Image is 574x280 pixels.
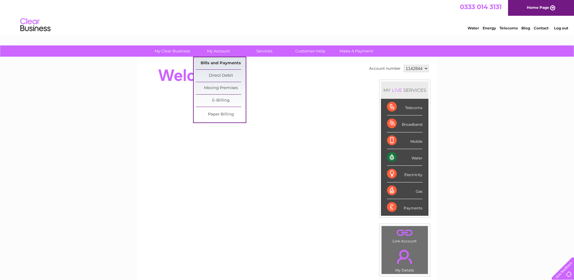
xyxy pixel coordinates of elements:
[381,226,428,245] td: Link Account
[144,3,430,29] div: Clear Business is a trading name of Verastar Limited (registered in [GEOGRAPHIC_DATA] No. 3667643...
[193,45,243,57] a: My Account
[387,182,422,199] div: Gas
[387,166,422,182] div: Electricity
[285,45,335,57] a: Customer Help
[368,63,402,74] td: Account number
[387,115,422,132] div: Broadband
[387,149,422,166] div: Water
[500,26,518,30] a: Telecoms
[534,26,549,30] a: Contact
[196,95,246,107] a: E-Billing
[331,45,381,57] a: Make A Payment
[381,82,428,99] div: MY SERVICES
[521,26,530,30] a: Blog
[239,45,289,57] a: Services
[196,70,246,82] a: Direct Debit
[387,199,422,215] div: Payments
[387,132,422,149] div: Mobile
[196,108,246,121] a: Paper Billing
[460,3,502,11] a: 0333 014 3131
[381,245,428,274] td: My Details
[483,26,496,30] a: Energy
[147,45,197,57] a: My Clear Business
[383,228,426,238] a: .
[554,26,568,30] a: Log out
[467,26,479,30] a: Water
[20,16,51,34] img: logo.png
[196,82,246,94] a: Moving Premises
[196,57,246,69] a: Bills and Payments
[391,87,403,93] div: LIVE
[383,246,426,267] a: .
[387,99,422,115] div: Telecoms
